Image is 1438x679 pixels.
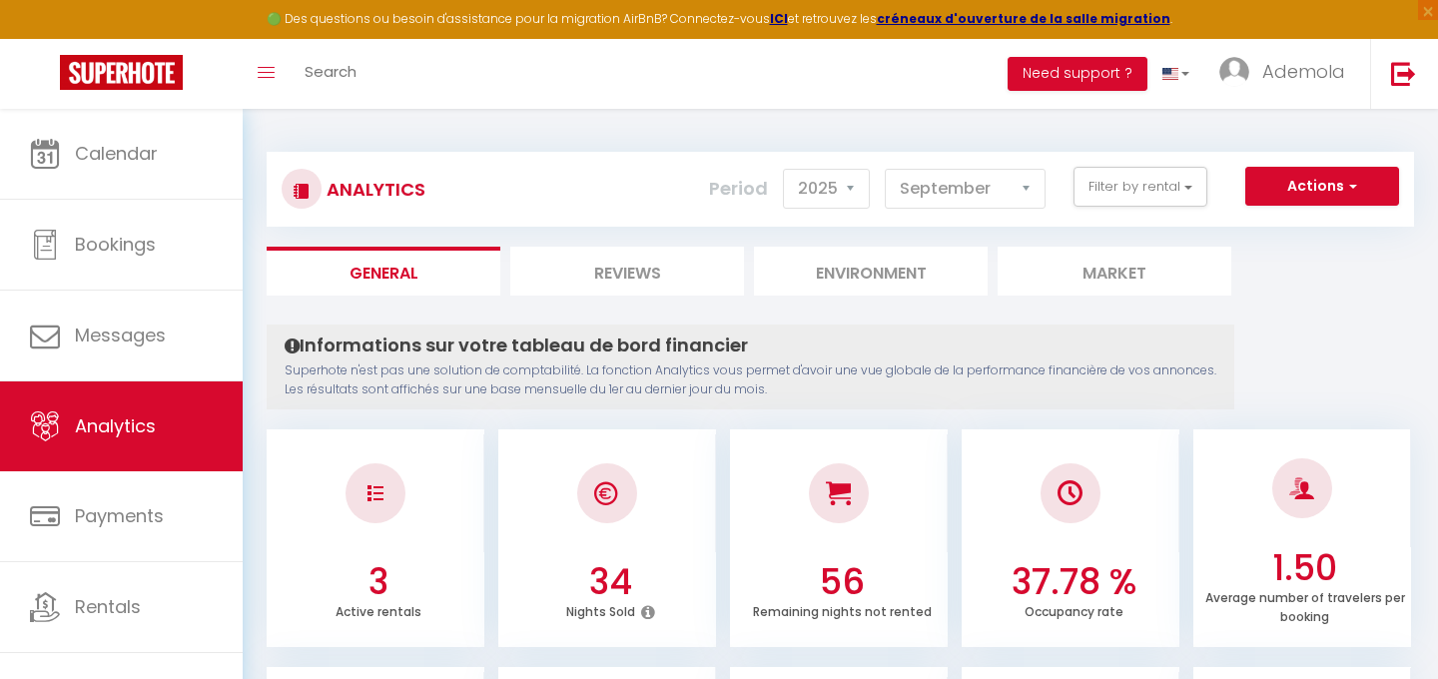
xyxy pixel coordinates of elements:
[877,10,1170,27] a: créneaux d'ouverture de la salle migration
[709,167,768,211] label: Period
[1204,39,1370,109] a: ... Ademola
[998,247,1231,296] li: Market
[285,335,1216,356] h4: Informations sur votre tableau de bord financier
[278,561,479,603] h3: 3
[75,323,166,347] span: Messages
[267,247,500,296] li: General
[75,413,156,438] span: Analytics
[305,61,357,82] span: Search
[75,594,141,619] span: Rentals
[770,10,788,27] a: ICI
[741,561,943,603] h3: 56
[290,39,371,109] a: Search
[1262,59,1345,84] span: Ademola
[1025,599,1123,620] p: Occupancy rate
[285,361,1216,399] p: Superhote n'est pas une solution de comptabilité. La fonction Analytics vous permet d'avoir une v...
[509,561,711,603] h3: 34
[75,503,164,528] span: Payments
[75,141,158,166] span: Calendar
[1205,585,1405,625] p: Average number of travelers per booking
[336,599,421,620] p: Active rentals
[754,247,988,296] li: Environment
[1219,57,1249,87] img: ...
[753,599,932,620] p: Remaining nights not rented
[322,167,425,212] h3: Analytics
[1074,167,1207,207] button: Filter by rental
[1245,167,1399,207] button: Actions
[1391,61,1416,86] img: logout
[510,247,744,296] li: Reviews
[566,599,635,620] p: Nights Sold
[1008,57,1147,91] button: Need support ?
[367,485,383,501] img: NO IMAGE
[75,232,156,257] span: Bookings
[973,561,1174,603] h3: 37.78 %
[1204,547,1406,589] h3: 1.50
[60,55,183,90] img: Super Booking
